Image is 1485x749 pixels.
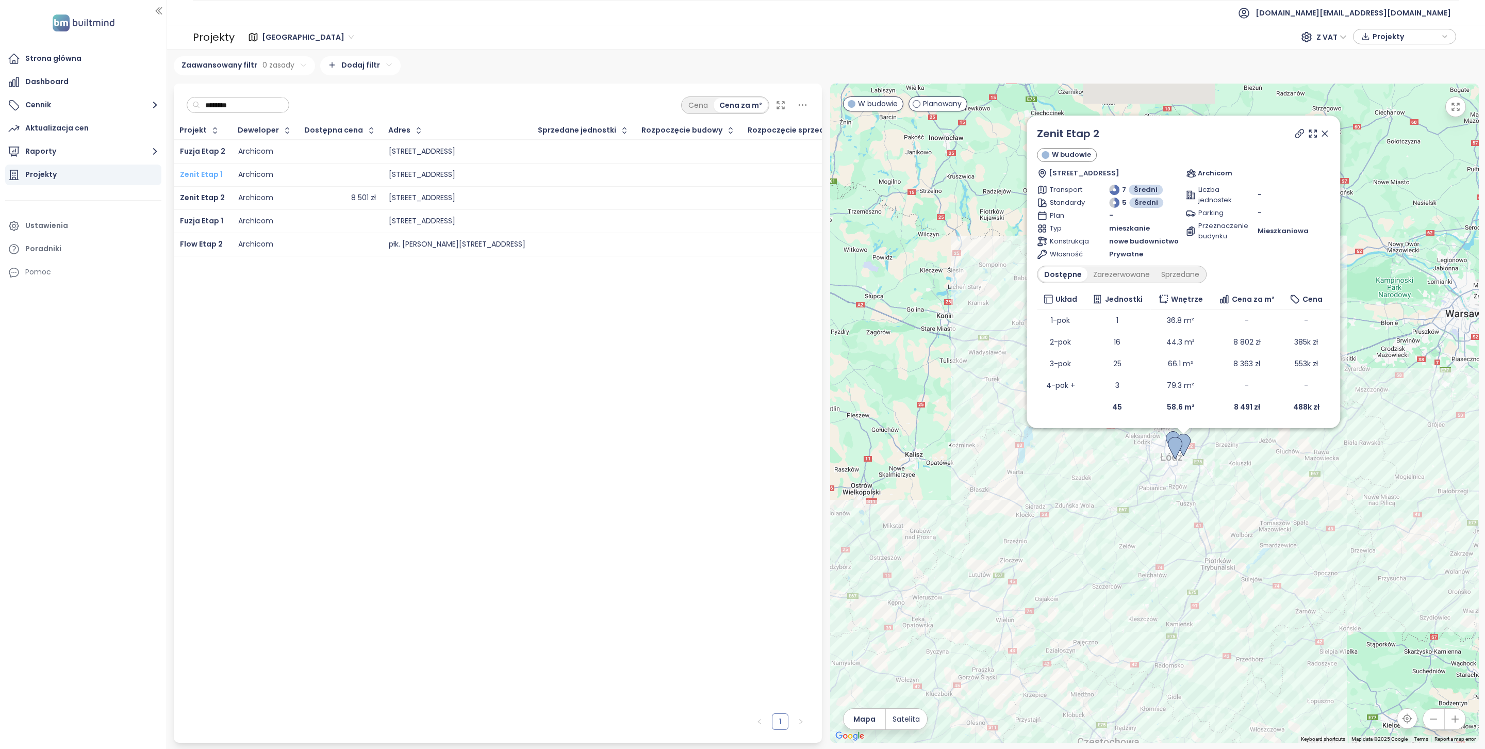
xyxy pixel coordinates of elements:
[641,127,722,134] div: Rozpoczęcie budowy
[748,127,838,134] div: Rozpoczęcie sprzedaży
[844,709,885,729] button: Mapa
[1434,736,1476,742] a: Report a map error
[1198,185,1234,205] span: Liczba jednostek
[1414,736,1428,742] a: Terms (opens in new tab)
[1037,310,1084,331] td: 1-pok
[1084,331,1150,353] td: 16
[1037,353,1084,374] td: 3-pok
[5,72,161,92] a: Dashboard
[180,216,223,226] a: Fuzja Etap 1
[1150,353,1211,374] td: 66.1 m²
[351,193,376,203] div: 8 501 zł
[1301,736,1345,743] button: Keyboard shortcuts
[1258,208,1262,218] span: -
[1122,185,1126,195] span: 7
[833,729,867,743] img: Google
[1171,294,1203,305] span: Wnętrze
[179,127,207,134] div: Projekt
[1050,223,1086,234] span: Typ
[1359,29,1450,44] div: button
[388,127,410,134] div: Adres
[858,98,898,109] span: W budowie
[389,217,455,226] div: [STREET_ADDRESS]
[1109,249,1143,259] span: Prywatne
[1037,374,1084,396] td: 4-pok +
[1316,29,1347,45] span: Z VAT
[1373,29,1439,44] span: Projekty
[1256,1,1451,25] span: [DOMAIN_NAME][EMAIL_ADDRESS][DOMAIN_NAME]
[1233,337,1260,347] span: 8 802 zł
[1233,359,1260,369] span: 8 363 zł
[238,193,273,203] div: Archicom
[1050,249,1086,259] span: Własność
[1049,168,1119,178] span: [STREET_ADDRESS]
[5,48,161,69] a: Strona główna
[5,216,161,236] a: Ustawienia
[25,242,61,255] div: Poradniki
[238,127,279,134] div: Deweloper
[1150,310,1211,331] td: 36.8 m²
[180,169,223,180] span: Zenit Etap 1
[1109,223,1150,234] span: mieszkanie
[1050,236,1086,247] span: Konstrukcja
[1302,294,1323,305] span: Cena
[683,98,714,112] div: Cena
[1198,221,1234,241] span: Przeznaczenie budynku
[1351,736,1408,742] span: Map data ©2025 Google
[5,262,161,283] div: Pomoc
[1112,402,1122,412] b: 45
[538,127,616,134] span: Sprzedane jednostki
[1198,208,1234,218] span: Parking
[1232,294,1275,305] span: Cena za m²
[853,713,876,725] span: Mapa
[798,719,804,725] span: right
[238,170,273,180] div: Archicom
[1258,190,1262,200] span: -
[320,56,401,75] div: Dodaj filtr
[193,27,235,47] div: Projekty
[756,719,763,725] span: left
[1134,185,1158,195] span: Średni
[1037,331,1084,353] td: 2-pok
[389,147,455,156] div: [STREET_ADDRESS]
[793,713,809,730] button: right
[180,239,223,249] span: Flow Etap 2
[1050,185,1086,195] span: Transport
[25,266,51,279] div: Pomoc
[1150,374,1211,396] td: 79.3 m²
[25,168,57,181] div: Projekty
[1084,374,1150,396] td: 3
[389,240,525,249] div: płk. [PERSON_NAME][STREET_ADDRESS]
[1134,198,1158,208] span: Średni
[1055,294,1077,305] span: Układ
[1245,315,1249,325] span: -
[25,75,69,88] div: Dashboard
[1293,402,1319,412] b: 488k zł
[1105,294,1143,305] span: Jednostki
[1295,359,1318,369] span: 553k zł
[1038,267,1087,282] div: Dostępne
[5,141,161,162] button: Raporty
[49,12,118,34] img: logo
[180,192,225,203] a: Zenit Etap 2
[923,98,962,109] span: Planowany
[1084,310,1150,331] td: 1
[1166,402,1194,412] b: 58.6 m²
[238,147,273,156] div: Archicom
[1245,380,1249,390] span: -
[751,713,768,730] button: left
[1197,168,1232,178] span: Archicom
[714,98,768,112] div: Cena za m²
[262,59,294,71] span: 0 zasady
[180,146,225,156] a: Fuzja Etap 2
[5,165,161,185] a: Projekty
[1109,210,1113,221] span: -
[389,170,455,180] div: [STREET_ADDRESS]
[1304,380,1308,390] span: -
